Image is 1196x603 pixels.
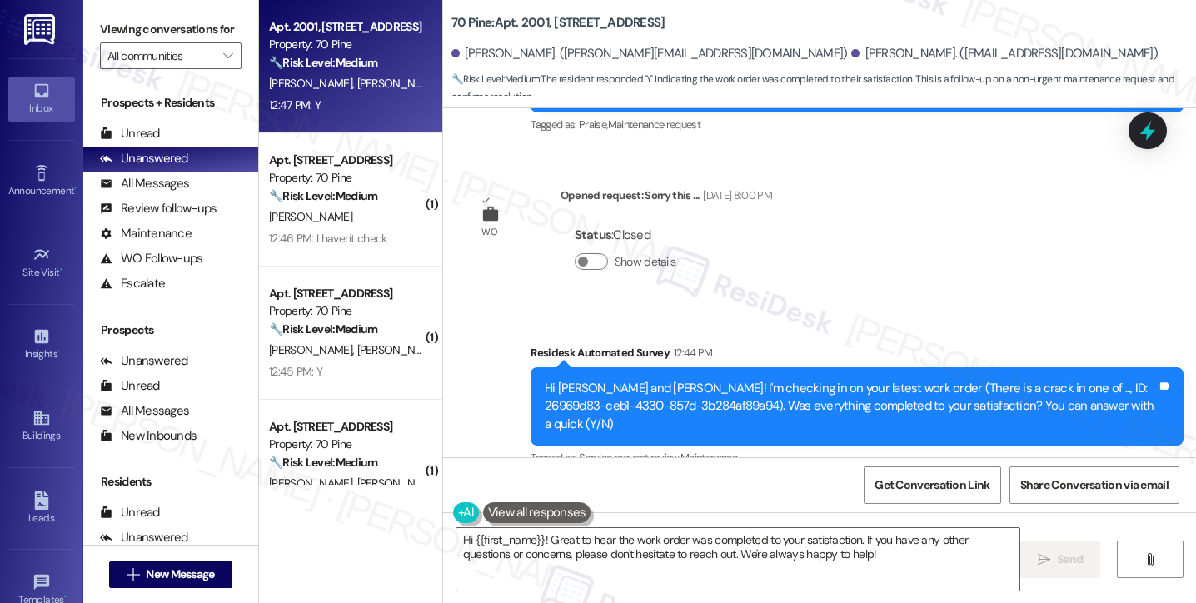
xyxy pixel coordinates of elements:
span: Maintenance request [608,117,701,132]
span: [PERSON_NAME] [269,76,357,91]
div: Unread [100,504,160,521]
button: Get Conversation Link [864,466,1000,504]
i:  [1038,553,1050,566]
span: • [64,591,67,603]
span: [PERSON_NAME] [356,76,440,91]
div: WO Follow-ups [100,250,202,267]
div: Apt. [STREET_ADDRESS] [269,418,423,436]
div: Prospects [83,321,258,339]
div: 12:46 PM: I haven't check [269,231,387,246]
button: New Message [109,561,232,588]
span: [PERSON_NAME] [356,476,440,491]
span: Praise , [579,117,607,132]
textarea: Hi {{first_name}}! Great to hear the work order was completed to your satisfaction. If you have a... [456,528,1019,591]
div: Review follow-ups [100,200,217,217]
div: 12:45 PM: Y [269,364,322,379]
span: [PERSON_NAME] [269,342,357,357]
a: Insights • [8,322,75,367]
button: Share Conversation via email [1009,466,1179,504]
strong: 🔧 Risk Level: Medium [269,321,377,336]
span: • [60,264,62,276]
div: Residents [83,473,258,491]
div: Apt. [STREET_ADDRESS] [269,285,423,302]
div: Property: 70 Pine [269,36,423,53]
div: Unanswered [100,150,188,167]
i:  [223,49,232,62]
div: : Closed [575,222,683,248]
div: All Messages [100,402,189,420]
div: Unread [100,377,160,395]
span: Share Conversation via email [1020,476,1169,494]
i:  [127,568,139,581]
div: 12:44 PM [670,344,713,361]
span: Maintenance [680,451,737,465]
div: Tagged as: [531,446,1184,470]
span: Get Conversation Link [875,476,989,494]
button: Send [1020,541,1101,578]
span: [PERSON_NAME] [356,342,440,357]
div: Unread [100,125,160,142]
div: Maintenance [100,225,192,242]
div: Unanswered [100,352,188,370]
b: Status [575,227,612,243]
div: Property: 70 Pine [269,169,423,187]
span: [PERSON_NAME] [269,476,357,491]
span: Send [1057,551,1083,568]
div: Residesk Automated Survey [531,344,1184,367]
strong: 🔧 Risk Level: Medium [269,55,377,70]
span: • [74,182,77,194]
span: Service request review , [579,451,680,465]
div: All Messages [100,175,189,192]
div: Opened request: Sorry this ... [561,187,772,210]
div: [PERSON_NAME]. ([EMAIL_ADDRESS][DOMAIN_NAME]) [851,45,1158,62]
div: Property: 70 Pine [269,436,423,453]
span: [PERSON_NAME] [269,209,352,224]
div: Hi [PERSON_NAME] and [PERSON_NAME]! I'm checking in on your latest work order (There is a crack i... [545,380,1157,433]
div: [DATE] 8:00 PM [699,187,772,204]
input: All communities [107,42,215,69]
a: Site Visit • [8,241,75,286]
div: Apt. [STREET_ADDRESS] [269,152,423,169]
div: Tagged as: [531,112,1184,137]
div: Property: 70 Pine [269,302,423,320]
a: Leads [8,486,75,531]
div: Prospects + Residents [83,94,258,112]
strong: 🔧 Risk Level: Medium [451,72,540,86]
span: • [57,346,60,357]
strong: 🔧 Risk Level: Medium [269,188,377,203]
strong: 🔧 Risk Level: Medium [269,455,377,470]
div: [PERSON_NAME]. ([PERSON_NAME][EMAIL_ADDRESS][DOMAIN_NAME]) [451,45,848,62]
div: Escalate [100,275,165,292]
div: New Inbounds [100,427,197,445]
label: Viewing conversations for [100,17,242,42]
div: 12:47 PM: Y [269,97,321,112]
label: Show details [615,253,676,271]
div: Unanswered [100,529,188,546]
b: 70 Pine: Apt. 2001, [STREET_ADDRESS] [451,14,665,32]
span: New Message [146,566,214,583]
span: : The resident responded 'Y' indicating the work order was completed to their satisfaction. This ... [451,71,1196,107]
i:  [1144,553,1156,566]
img: ResiDesk Logo [24,14,58,45]
div: WO [481,223,497,241]
a: Inbox [8,77,75,122]
a: Buildings [8,404,75,449]
div: Apt. 2001, [STREET_ADDRESS] [269,18,423,36]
